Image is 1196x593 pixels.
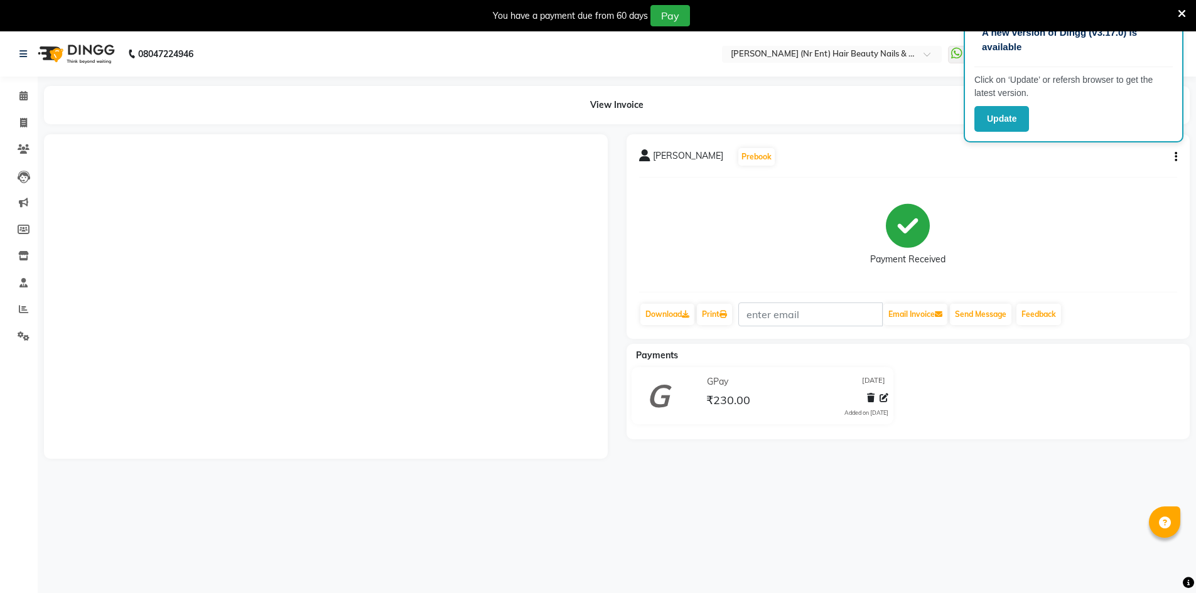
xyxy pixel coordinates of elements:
[493,9,648,23] div: You have a payment due from 60 days
[974,73,1173,100] p: Click on ‘Update’ or refersh browser to get the latest version.
[32,36,118,72] img: logo
[870,253,945,266] div: Payment Received
[950,304,1011,325] button: Send Message
[706,393,750,410] span: ₹230.00
[697,304,732,325] a: Print
[707,375,728,388] span: GPay
[974,106,1029,132] button: Update
[738,148,775,166] button: Prebook
[862,375,885,388] span: [DATE]
[653,149,723,167] span: [PERSON_NAME]
[738,302,883,326] input: enter email
[138,36,193,72] b: 08047224946
[44,86,1190,124] div: View Invoice
[844,409,888,417] div: Added on [DATE]
[1016,304,1061,325] a: Feedback
[650,5,690,26] button: Pay
[883,304,947,325] button: Email Invoice
[640,304,694,325] a: Download
[636,350,678,361] span: Payments
[982,26,1165,54] p: A new version of Dingg (v3.17.0) is available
